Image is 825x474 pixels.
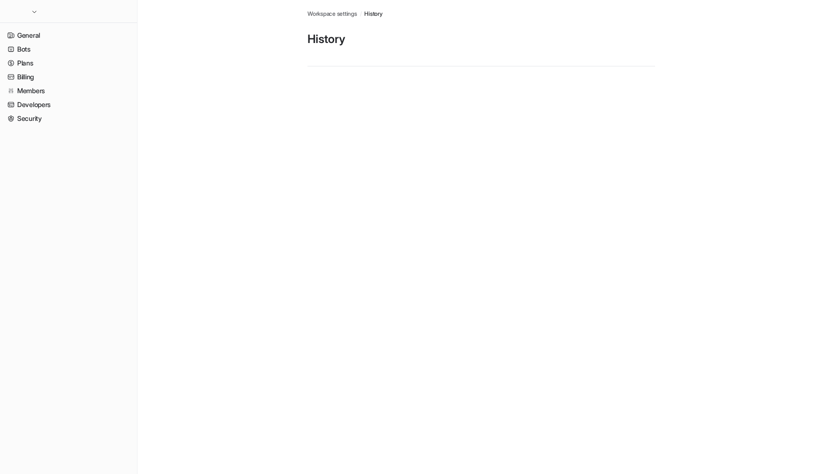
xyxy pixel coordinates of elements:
[307,10,357,18] a: Workspace settings
[364,10,382,18] a: History
[4,70,133,84] a: Billing
[307,32,655,47] p: History
[4,56,133,70] a: Plans
[4,98,133,111] a: Developers
[4,112,133,125] a: Security
[4,43,133,56] a: Bots
[4,29,133,42] a: General
[360,10,362,18] span: /
[4,84,133,97] a: Members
